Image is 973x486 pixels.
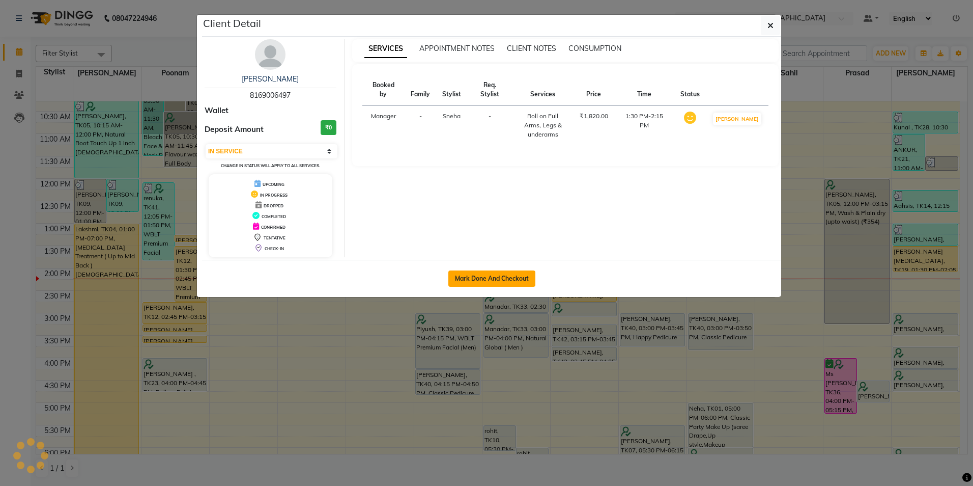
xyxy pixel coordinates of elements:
[512,74,574,105] th: Services
[203,16,261,31] h5: Client Detail
[364,40,407,58] span: SERVICES
[574,74,614,105] th: Price
[467,105,512,146] td: -
[362,74,405,105] th: Booked by
[362,105,405,146] td: Manager
[448,271,535,287] button: Mark Done And Checkout
[614,74,674,105] th: Time
[262,214,286,219] span: COMPLETED
[205,124,264,136] span: Deposit Amount
[467,74,512,105] th: Req. Stylist
[405,105,436,146] td: -
[674,74,706,105] th: Status
[263,182,284,187] span: UPCOMING
[405,74,436,105] th: Family
[321,120,336,135] h3: ₹0
[713,113,761,125] button: [PERSON_NAME]
[255,39,285,70] img: avatar
[242,74,299,84] a: [PERSON_NAME]
[419,44,495,53] span: APPOINTMENT NOTES
[436,74,467,105] th: Stylist
[250,91,291,100] span: 8169006497
[205,105,228,117] span: Wallet
[264,203,283,208] span: DROPPED
[519,112,567,139] div: Roll on Full Arms, Legs & underarms
[264,235,285,240] span: TENTATIVE
[580,112,608,121] div: ₹1,820.00
[221,163,320,168] small: Change in status will apply to all services.
[260,193,288,198] span: IN PROGRESS
[507,44,556,53] span: CLIENT NOTES
[568,44,621,53] span: CONSUMPTION
[443,112,461,120] span: Sneha
[265,246,284,251] span: CHECK-IN
[261,225,285,230] span: CONFIRMED
[614,105,674,146] td: 1:30 PM-2:15 PM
